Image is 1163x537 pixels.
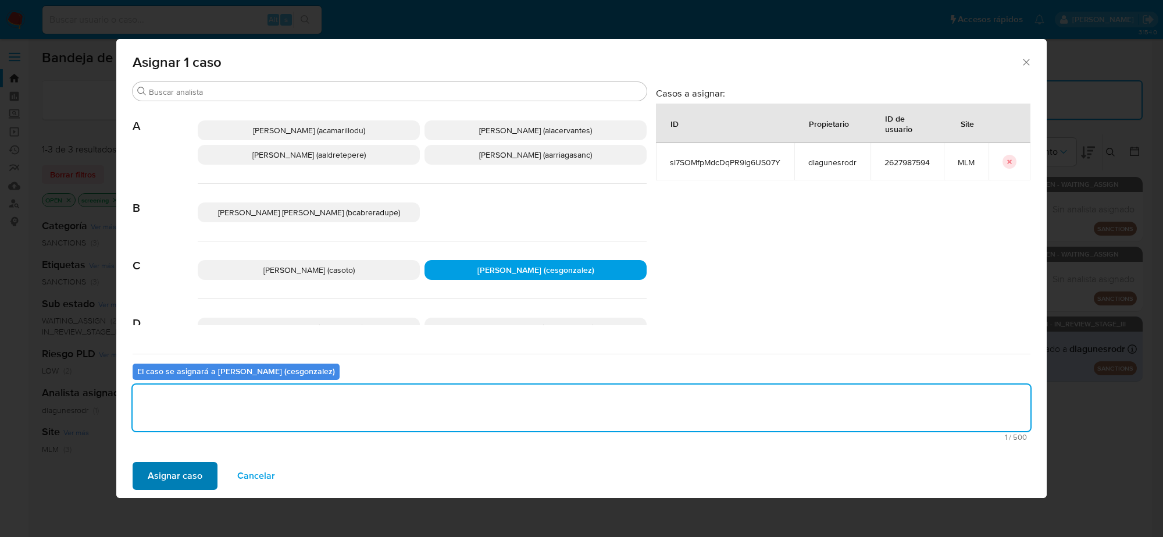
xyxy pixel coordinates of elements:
[1021,56,1031,67] button: Cerrar ventana
[958,157,975,168] span: MLM
[198,260,420,280] div: [PERSON_NAME] (casoto)
[133,102,198,133] span: A
[479,149,592,161] span: [PERSON_NAME] (aarriagasanc)
[222,462,290,490] button: Cancelar
[263,264,355,276] span: [PERSON_NAME] (casoto)
[136,433,1027,441] span: Máximo 500 caracteres
[884,157,930,168] span: 2627987594
[133,241,198,273] span: C
[478,322,594,333] span: [PERSON_NAME] (dlagunesrodr)
[424,318,647,337] div: [PERSON_NAME] (dlagunesrodr)
[808,157,857,168] span: dlagunesrodr
[133,299,198,330] span: D
[424,145,647,165] div: [PERSON_NAME] (aarriagasanc)
[116,39,1047,498] div: assign-modal
[133,462,217,490] button: Asignar caso
[137,87,147,96] button: Buscar
[253,125,365,136] span: [PERSON_NAME] (acamarillodu)
[198,120,420,140] div: [PERSON_NAME] (acamarillodu)
[237,463,275,489] span: Cancelar
[133,184,198,215] span: B
[198,145,420,165] div: [PERSON_NAME] (aaldretepere)
[479,125,592,136] span: [PERSON_NAME] (alacervantes)
[149,87,642,97] input: Buscar analista
[424,260,647,280] div: [PERSON_NAME] (cesgonzalez)
[218,207,400,218] span: [PERSON_NAME] [PERSON_NAME] (bcabreradupe)
[254,322,363,333] span: [PERSON_NAME] (dgoicochea)
[871,104,943,143] div: ID de usuario
[133,55,1021,69] span: Asignar 1 caso
[198,202,420,222] div: [PERSON_NAME] [PERSON_NAME] (bcabreradupe)
[252,149,366,161] span: [PERSON_NAME] (aaldretepere)
[198,318,420,337] div: [PERSON_NAME] (dgoicochea)
[148,463,202,489] span: Asignar caso
[795,109,863,137] div: Propietario
[947,109,988,137] div: Site
[670,157,780,168] span: sl7SOMfpMdcDqPR9lg6US07Y
[657,109,693,137] div: ID
[137,365,335,377] b: El caso se asignará a [PERSON_NAME] (cesgonzalez)
[656,87,1030,99] h3: Casos a asignar:
[424,120,647,140] div: [PERSON_NAME] (alacervantes)
[477,264,594,276] span: [PERSON_NAME] (cesgonzalez)
[1003,155,1016,169] button: icon-button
